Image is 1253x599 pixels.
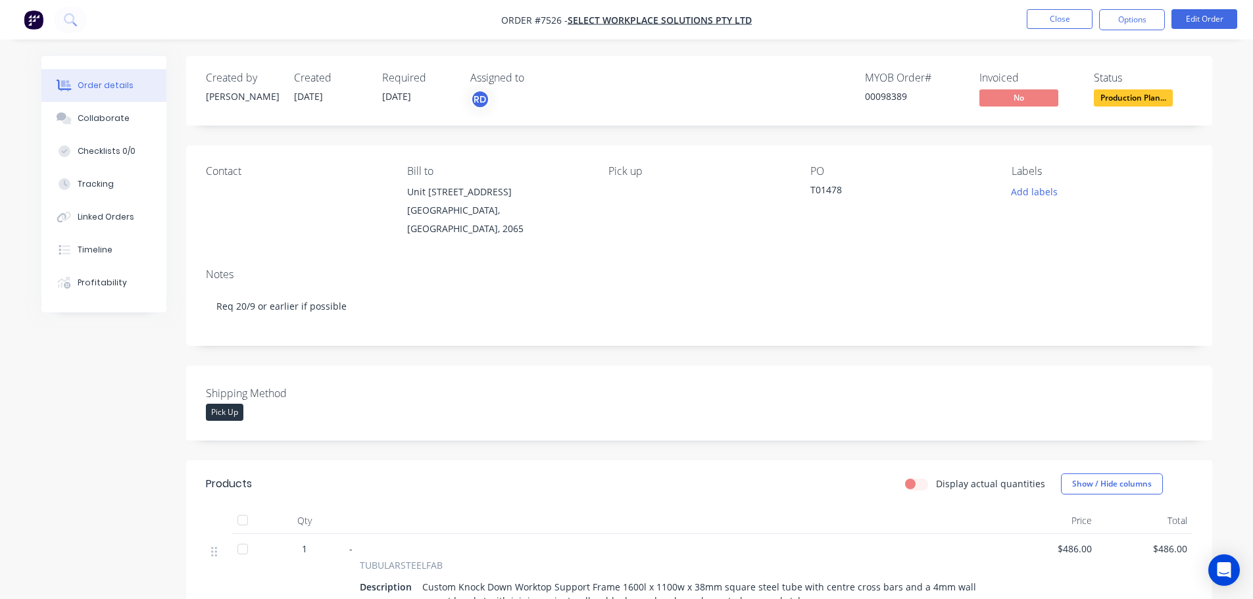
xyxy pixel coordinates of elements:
[810,183,975,201] div: T01478
[78,145,135,157] div: Checklists 0/0
[78,80,134,91] div: Order details
[1171,9,1237,29] button: Edit Order
[382,90,411,103] span: [DATE]
[302,542,307,556] span: 1
[265,508,344,534] div: Qty
[865,72,964,84] div: MYOB Order #
[470,89,490,109] button: RD
[810,165,991,178] div: PO
[41,201,166,233] button: Linked Orders
[206,165,386,178] div: Contact
[407,201,587,238] div: [GEOGRAPHIC_DATA], [GEOGRAPHIC_DATA], 2065
[41,266,166,299] button: Profitability
[206,286,1192,326] div: Req 20/9 or earlier if possible
[206,476,252,492] div: Products
[1012,165,1192,178] div: Labels
[360,558,443,572] span: TUBULARSTEELFAB
[206,385,370,401] label: Shipping Method
[1208,554,1240,586] div: Open Intercom Messenger
[206,89,278,103] div: [PERSON_NAME]
[24,10,43,30] img: Factory
[382,72,455,84] div: Required
[41,135,166,168] button: Checklists 0/0
[979,72,1078,84] div: Invoiced
[979,89,1058,106] span: No
[294,72,366,84] div: Created
[1094,89,1173,109] button: Production Plan...
[41,102,166,135] button: Collaborate
[206,268,1192,281] div: Notes
[1097,508,1192,534] div: Total
[206,404,243,421] div: Pick Up
[41,233,166,266] button: Timeline
[501,14,568,26] span: Order #7526 -
[407,183,587,238] div: Unit [STREET_ADDRESS][GEOGRAPHIC_DATA], [GEOGRAPHIC_DATA], 2065
[470,72,602,84] div: Assigned to
[568,14,752,26] a: Select Workplace Solutions Pty Ltd
[1099,9,1165,30] button: Options
[294,90,323,103] span: [DATE]
[1061,473,1163,494] button: Show / Hide columns
[1007,542,1092,556] span: $486.00
[78,244,112,256] div: Timeline
[78,211,134,223] div: Linked Orders
[41,168,166,201] button: Tracking
[41,69,166,102] button: Order details
[1002,508,1097,534] div: Price
[865,89,964,103] div: 00098389
[1094,72,1192,84] div: Status
[1094,89,1173,106] span: Production Plan...
[78,112,130,124] div: Collaborate
[349,542,353,555] span: -
[407,183,587,201] div: Unit [STREET_ADDRESS]
[78,178,114,190] div: Tracking
[206,72,278,84] div: Created by
[78,277,127,289] div: Profitability
[407,165,587,178] div: Bill to
[936,477,1045,491] label: Display actual quantities
[1027,9,1093,29] button: Close
[608,165,789,178] div: Pick up
[1004,183,1065,201] button: Add labels
[360,577,417,596] div: Description
[1102,542,1187,556] span: $486.00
